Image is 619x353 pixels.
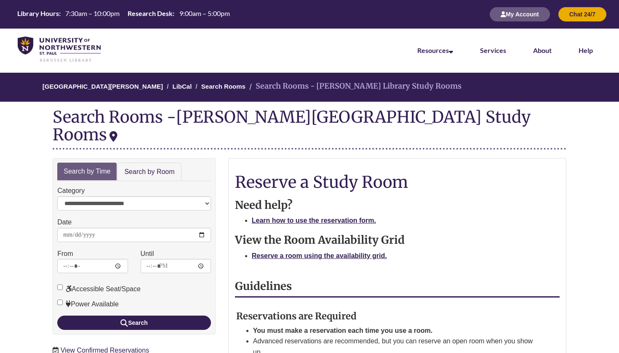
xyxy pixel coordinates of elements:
[57,248,73,259] label: From
[490,11,550,18] a: My Account
[480,46,506,54] a: Services
[124,9,176,18] th: Research Desk:
[235,233,405,247] strong: View the Room Availability Grid
[252,217,376,224] a: Learn how to use the reservation form.
[235,279,292,293] strong: Guidelines
[14,9,233,19] table: Hours Today
[179,9,230,17] span: 9:00am – 5:00pm
[235,173,560,191] h1: Reserve a Study Room
[43,83,163,90] a: [GEOGRAPHIC_DATA][PERSON_NAME]
[417,46,453,54] a: Resources
[57,299,119,310] label: Power Available
[579,46,593,54] a: Help
[18,37,101,63] img: UNWSP Library Logo
[201,83,245,90] a: Search Rooms
[490,7,550,21] button: My Account
[57,300,63,305] input: Power Available
[53,73,566,102] nav: Breadcrumb
[14,9,233,20] a: Hours Today
[53,107,531,145] div: [PERSON_NAME][GEOGRAPHIC_DATA] Study Rooms
[558,11,606,18] a: Chat 24/7
[558,7,606,21] button: Chat 24/7
[235,198,293,212] strong: Need help?
[252,252,387,259] a: Reserve a room using the availability grid.
[247,80,462,92] li: Search Rooms - [PERSON_NAME] Library Study Rooms
[533,46,552,54] a: About
[236,310,357,322] strong: Reservations are Required
[14,9,62,18] th: Library Hours:
[53,108,566,149] div: Search Rooms -
[57,284,141,295] label: Accessible Seat/Space
[253,327,433,334] strong: You must make a reservation each time you use a room.
[57,163,117,181] a: Search by Time
[57,217,72,228] label: Date
[173,83,192,90] a: LibCal
[57,185,85,196] label: Category
[117,163,181,182] a: Search by Room
[141,248,154,259] label: Until
[57,316,211,330] button: Search
[57,285,63,290] input: Accessible Seat/Space
[65,9,120,17] span: 7:30am – 10:00pm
